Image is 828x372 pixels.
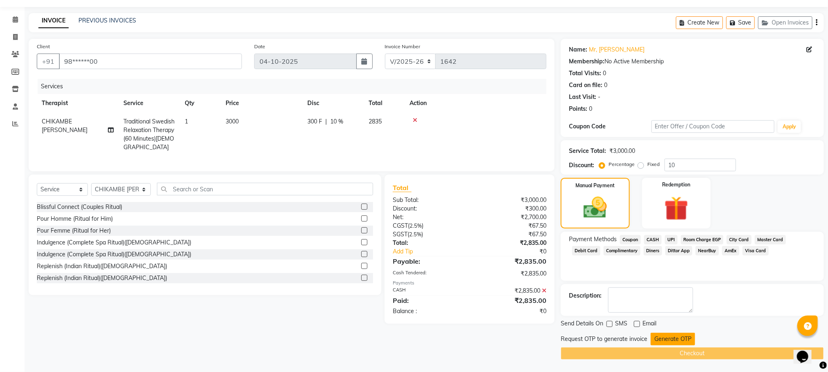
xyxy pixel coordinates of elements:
span: 300 F [307,117,322,126]
span: Diners [644,246,662,255]
div: Total: [387,239,470,247]
span: UPI [665,235,678,244]
div: Replenish (Indian Ritual)([DEMOGRAPHIC_DATA]) [37,274,167,282]
span: Email [642,319,656,329]
div: ₹2,835.00 [470,296,553,305]
label: Percentage [609,161,635,168]
input: Search by Name/Mobile/Email/Code [59,54,242,69]
span: Room Charge EGP [681,235,724,244]
span: AmEx [722,246,739,255]
div: ( ) [387,222,470,230]
th: Total [364,94,405,112]
label: Invoice Number [385,43,421,50]
div: No Active Membership [569,57,816,66]
label: Redemption [662,181,690,188]
span: CHIKAMBE [PERSON_NAME] [42,118,87,134]
div: Replenish (Indian Ritual)([DEMOGRAPHIC_DATA]) [37,262,167,271]
div: ₹0 [483,247,553,256]
input: Search or Scan [157,183,373,195]
span: 2.5% [409,231,421,238]
div: Indulgence (Complete Spa Ritual)([DEMOGRAPHIC_DATA]) [37,250,191,259]
span: Payment Methods [569,235,617,244]
div: Net: [387,213,470,222]
div: 0 [603,69,606,78]
div: Discount: [569,161,594,170]
div: Card on file: [569,81,602,90]
span: SMS [615,319,627,329]
div: ( ) [387,230,470,239]
iframe: chat widget [794,339,820,364]
span: Debit Card [572,246,600,255]
th: Therapist [37,94,119,112]
div: Service Total: [569,147,606,155]
div: Total Visits: [569,69,601,78]
div: ₹3,000.00 [470,196,553,204]
button: Open Invoices [758,16,812,29]
th: Action [405,94,546,112]
div: ₹2,700.00 [470,213,553,222]
div: Paid: [387,296,470,305]
div: Name: [569,45,587,54]
span: Complimentary [604,246,640,255]
label: Manual Payment [576,182,615,189]
a: Mr, [PERSON_NAME] [589,45,644,54]
th: Disc [302,94,364,112]
div: 0 [589,105,592,113]
th: Service [119,94,180,112]
span: CASH [644,235,662,244]
div: Last Visit: [569,93,596,101]
div: ₹300.00 [470,204,553,213]
span: Visa Card [743,246,769,255]
span: SGST [393,231,407,238]
button: Apply [778,121,801,133]
div: ₹0 [470,307,553,316]
input: Enter Offer / Coupon Code [651,120,775,133]
span: 10 % [330,117,343,126]
span: CGST [393,222,408,229]
div: ₹2,835.00 [470,256,553,266]
span: Traditional Swedish Relaxation Therapy (60 Minutes)[DEMOGRAPHIC_DATA] [123,118,175,151]
span: 3000 [226,118,239,125]
div: - [598,93,600,101]
div: Description: [569,291,602,300]
button: Create New [676,16,723,29]
div: ₹2,835.00 [470,287,553,295]
div: Blissful Connect (Couples Ritual) [37,203,122,211]
img: _gift.svg [657,193,696,224]
label: Client [37,43,50,50]
span: 2835 [369,118,382,125]
div: Coupon Code [569,122,651,131]
div: Pour Homme (Ritual for Him) [37,215,113,223]
span: 1 [185,118,188,125]
span: Coupon [620,235,641,244]
label: Date [254,43,265,50]
div: Payments [393,280,546,287]
div: ₹3,000.00 [609,147,635,155]
div: Points: [569,105,587,113]
div: ₹67.50 [470,230,553,239]
div: Pour Femme (Ritual for Her) [37,226,111,235]
div: Indulgence (Complete Spa Ritual)([DEMOGRAPHIC_DATA]) [37,238,191,247]
a: INVOICE [38,13,69,28]
div: Payable: [387,256,470,266]
button: +91 [37,54,60,69]
a: PREVIOUS INVOICES [78,17,136,24]
button: Save [726,16,755,29]
span: Master Card [755,235,786,244]
div: Sub Total: [387,196,470,204]
a: Add Tip [387,247,483,256]
th: Qty [180,94,221,112]
span: 2.5% [410,222,422,229]
th: Price [221,94,302,112]
div: ₹67.50 [470,222,553,230]
div: Cash Tendered: [387,269,470,278]
div: ₹2,835.00 [470,239,553,247]
div: ₹2,835.00 [470,269,553,278]
div: Balance : [387,307,470,316]
label: Fixed [647,161,660,168]
div: CASH [387,287,470,295]
span: | [325,117,327,126]
div: Request OTP to generate invoice [561,335,647,343]
div: Discount: [387,204,470,213]
button: Generate OTP [651,333,695,345]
